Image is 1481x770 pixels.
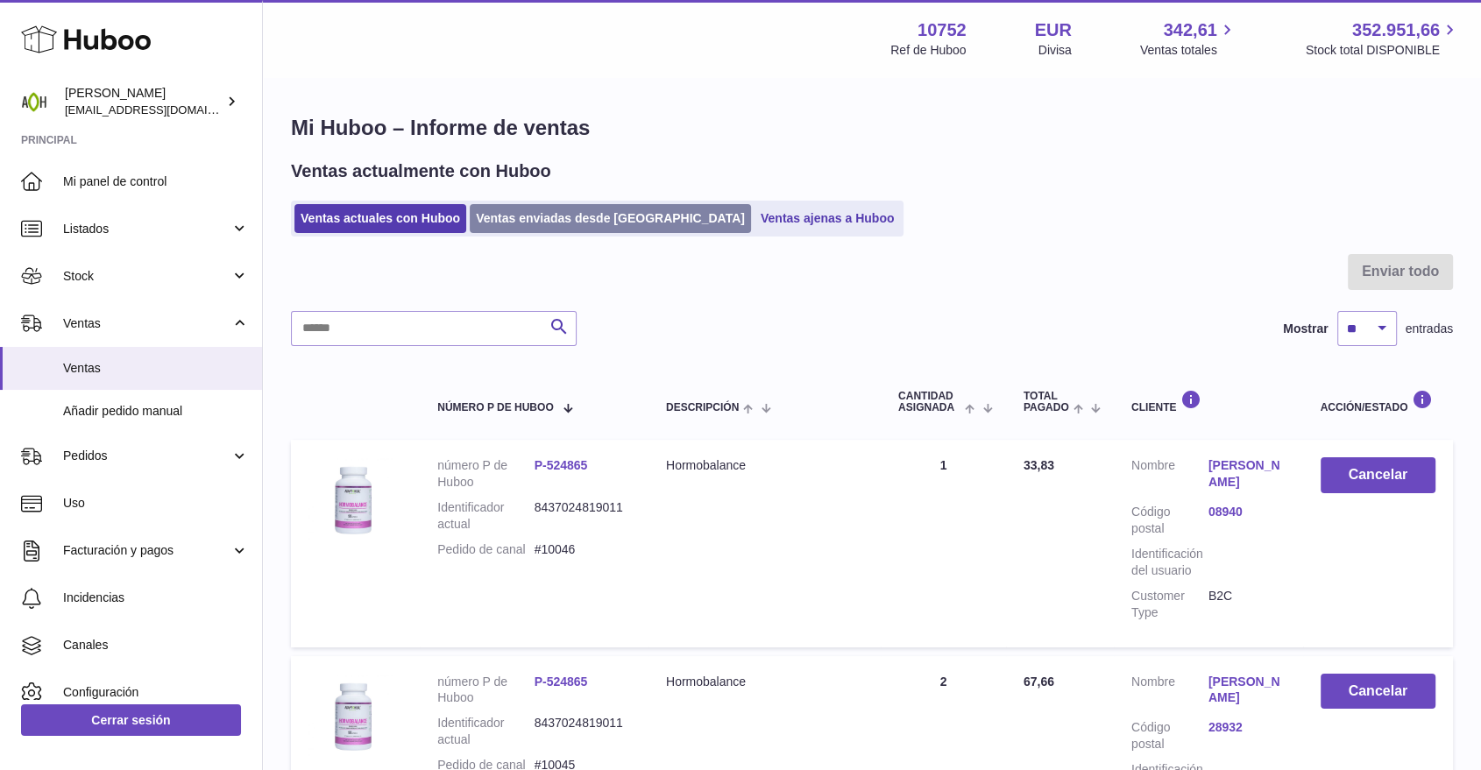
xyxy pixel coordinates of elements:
[63,173,249,190] span: Mi panel de control
[437,457,534,491] dt: número P de Huboo
[294,204,466,233] a: Ventas actuales con Huboo
[63,495,249,512] span: Uso
[1131,719,1208,752] dt: Código postal
[898,391,961,413] span: Cantidad ASIGNADA
[666,674,863,690] div: Hormobalance
[535,675,588,689] a: P-524865
[1131,504,1208,537] dt: Código postal
[437,499,534,533] dt: Identificador actual
[1208,674,1286,707] a: [PERSON_NAME]
[1131,588,1208,621] dt: Customer Type
[666,457,863,474] div: Hormobalance
[1140,42,1237,59] span: Ventas totales
[1321,674,1436,710] button: Cancelar
[1024,675,1054,689] span: 67,66
[63,268,230,285] span: Stock
[437,715,534,748] dt: Identificador actual
[1321,457,1436,493] button: Cancelar
[63,403,249,420] span: Añadir pedido manual
[63,448,230,464] span: Pedidos
[1406,321,1453,337] span: entradas
[65,85,223,118] div: [PERSON_NAME]
[755,204,901,233] a: Ventas ajenas a Huboo
[437,541,534,558] dt: Pedido de canal
[63,684,249,701] span: Configuración
[1035,18,1072,42] strong: EUR
[1131,390,1286,413] div: Cliente
[63,590,249,606] span: Incidencias
[1306,42,1460,59] span: Stock total DISPONIBLE
[63,637,249,653] span: Canales
[1208,457,1286,491] a: [PERSON_NAME]
[1131,546,1208,579] dt: Identificación del usuario
[308,457,396,545] img: 107521706523581.jpg
[890,42,966,59] div: Ref de Huboo
[1038,42,1072,59] div: Divisa
[437,402,553,413] span: número P de Huboo
[535,541,631,558] dd: #10046
[535,715,631,748] dd: 8437024819011
[1208,719,1286,736] a: 28932
[1352,18,1440,42] span: 352.951,66
[1140,18,1237,59] a: 342,61 Ventas totales
[291,114,1453,142] h1: Mi Huboo – Informe de ventas
[21,704,241,736] a: Cerrar sesión
[65,102,258,117] span: [EMAIL_ADDRESS][DOMAIN_NAME]
[1208,588,1286,621] dd: B2C
[881,440,1006,646] td: 1
[535,458,588,472] a: P-524865
[63,315,230,332] span: Ventas
[918,18,967,42] strong: 10752
[1208,504,1286,520] a: 08940
[437,674,534,707] dt: número P de Huboo
[1283,321,1328,337] label: Mostrar
[63,360,249,377] span: Ventas
[1321,390,1436,413] div: Acción/Estado
[21,88,47,115] img: info@adaptohealue.com
[666,402,739,413] span: Descripción
[308,674,396,761] img: 107521706523581.jpg
[470,204,751,233] a: Ventas enviadas desde [GEOGRAPHIC_DATA]
[1131,674,1208,711] dt: Nombre
[1164,18,1217,42] span: 342,61
[1024,458,1054,472] span: 33,83
[1131,457,1208,495] dt: Nombre
[1024,391,1069,413] span: Total pagado
[63,221,230,237] span: Listados
[1306,18,1460,59] a: 352.951,66 Stock total DISPONIBLE
[535,499,631,533] dd: 8437024819011
[291,159,551,183] h2: Ventas actualmente con Huboo
[63,542,230,559] span: Facturación y pagos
